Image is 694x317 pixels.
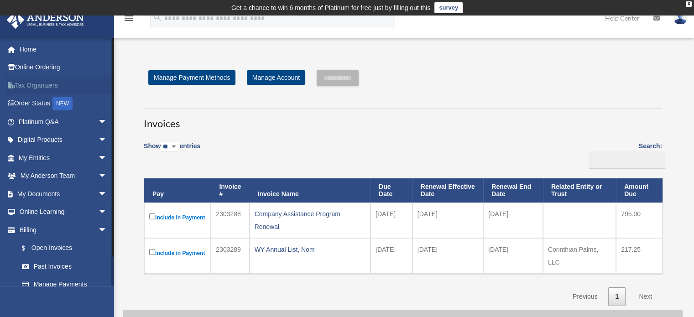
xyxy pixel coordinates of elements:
select: Showentries [161,142,179,152]
a: $Open Invoices [13,239,112,258]
td: [DATE] [412,238,483,274]
a: Billingarrow_drop_down [6,221,116,239]
a: Platinum Q&Aarrow_drop_down [6,113,121,131]
a: survey [434,2,463,13]
th: Due Date: activate to sort column ascending [370,178,412,203]
td: [DATE] [370,238,412,274]
a: Online Learningarrow_drop_down [6,203,121,221]
a: Order StatusNEW [6,94,121,113]
input: Include in Payment [149,249,155,255]
span: arrow_drop_down [98,203,116,222]
input: Include in Payment [149,213,155,219]
span: $ [27,243,31,254]
th: Renewal Effective Date: activate to sort column ascending [412,178,483,203]
td: Corinthian Palms, LLC [543,238,616,274]
span: arrow_drop_down [98,167,116,186]
a: Online Ordering [6,58,121,77]
div: close [686,1,692,7]
td: 795.00 [616,203,663,238]
a: My Documentsarrow_drop_down [6,185,121,203]
td: [DATE] [483,203,543,238]
a: Home [6,40,121,58]
input: Search: [589,151,665,169]
div: Company Assistance Program Renewal [255,208,365,233]
span: arrow_drop_down [98,113,116,131]
span: arrow_drop_down [98,149,116,167]
a: My Anderson Teamarrow_drop_down [6,167,121,185]
td: [DATE] [483,238,543,274]
span: arrow_drop_down [98,221,116,239]
a: My Entitiesarrow_drop_down [6,149,121,167]
a: Digital Productsarrow_drop_down [6,131,121,149]
i: search [152,12,162,22]
div: WY Annual List, Nom [255,243,365,256]
div: Get a chance to win 6 months of Platinum for free just by filling out this [231,2,431,13]
label: Show entries [144,140,200,161]
h3: Invoices [144,108,662,131]
a: Tax Organizers [6,76,121,94]
span: arrow_drop_down [98,185,116,203]
a: menu [123,16,134,24]
th: Invoice Name: activate to sort column ascending [250,178,370,203]
label: Include in Payment [149,247,206,259]
div: NEW [52,97,73,110]
th: Invoice #: activate to sort column ascending [211,178,249,203]
a: Previous [566,287,604,306]
td: 2303289 [211,238,249,274]
img: User Pic [673,11,687,25]
td: 217.25 [616,238,663,274]
td: [DATE] [370,203,412,238]
i: menu [123,13,134,24]
span: arrow_drop_down [98,131,116,150]
a: Manage Account [247,70,305,85]
img: Anderson Advisors Platinum Portal [4,11,87,29]
th: Renewal End Date: activate to sort column ascending [483,178,543,203]
a: Manage Payments [13,275,116,294]
td: [DATE] [412,203,483,238]
th: Related Entity or Trust: activate to sort column ascending [543,178,616,203]
a: Past Invoices [13,257,116,275]
th: Pay: activate to sort column descending [144,178,211,203]
td: 2303288 [211,203,249,238]
th: Amount Due: activate to sort column ascending [616,178,663,203]
label: Search: [586,140,662,169]
label: Include in Payment [149,212,206,223]
a: Manage Payment Methods [148,70,235,85]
